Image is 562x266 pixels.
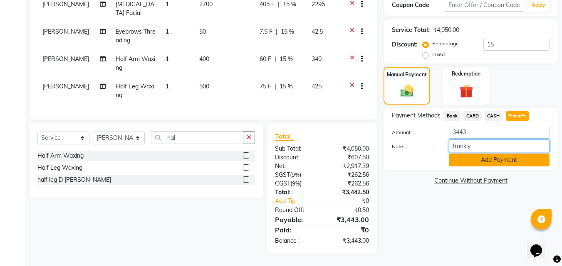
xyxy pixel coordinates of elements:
[292,171,300,178] span: 9%
[275,55,276,63] span: |
[322,206,375,215] div: ₹0.50
[269,171,322,179] div: ( )
[396,83,418,98] img: _cash.svg
[269,144,322,153] div: Sub Total:
[312,55,322,63] span: 340
[322,225,375,235] div: ₹0
[280,82,293,91] span: 15 %
[269,162,322,171] div: Net:
[312,28,323,35] span: 42.5
[455,83,478,100] img: _gift.svg
[260,82,271,91] span: 75 F
[116,55,155,71] span: Half Arm Waxing
[386,143,442,150] label: Note:
[275,171,290,178] span: SGST
[322,162,375,171] div: ₹2,917.39
[444,111,460,121] span: Bank
[276,27,277,36] span: |
[37,176,111,184] div: half leg D [PERSON_NAME]
[385,176,556,185] a: Continue Without Payment
[527,233,554,258] iframe: chat widget
[449,154,550,166] button: Add Payment
[312,0,325,8] span: 2295
[42,55,89,63] span: [PERSON_NAME]
[322,188,375,197] div: ₹3,442.50
[433,26,459,34] div: ₹4,050.00
[166,0,169,8] span: 1
[463,111,481,121] span: CARD
[199,28,206,35] span: 50
[269,153,322,162] div: Discount:
[269,225,322,235] div: Paid:
[269,179,322,188] div: ( )
[199,55,209,63] span: 400
[42,0,89,8] span: [PERSON_NAME]
[322,237,375,245] div: ₹3,443.00
[452,70,480,78] label: Redemption
[199,0,213,8] span: 2700
[260,55,271,63] span: 60 F
[116,0,154,17] span: [MEDICAL_DATA] Facial
[280,55,293,63] span: 15 %
[449,139,550,152] input: Add Note
[392,111,441,120] span: Payment Methods
[151,131,243,144] input: Search or Scan
[269,197,331,205] a: Add Tip
[269,188,322,197] div: Total:
[392,40,418,49] div: Discount:
[37,151,84,160] div: Half Arm Waxing
[275,82,276,91] span: |
[449,126,550,139] input: Amount
[387,71,427,78] label: Manual Payment
[166,55,169,63] span: 1
[116,28,156,44] span: Eyebrows Threading
[392,1,444,10] div: Coupon Code
[386,129,442,136] label: Amount:
[312,83,322,90] span: 425
[166,83,169,90] span: 1
[392,26,430,34] div: Service Total:
[292,180,300,187] span: 9%
[432,40,459,47] label: Percentage
[322,179,375,188] div: ₹262.56
[275,180,290,187] span: CGST
[269,206,322,215] div: Round Off:
[37,164,82,172] div: Half Leg Waxing
[322,153,375,162] div: ₹607.50
[116,83,154,99] span: Half Leg Waxing
[331,197,376,205] div: ₹0
[199,83,209,90] span: 500
[322,171,375,179] div: ₹262.56
[485,111,503,121] span: CASH
[322,215,375,225] div: ₹3,443.00
[281,27,294,36] span: 15 %
[322,144,375,153] div: ₹4,050.00
[275,132,294,141] span: Total
[269,237,322,245] div: Balance :
[269,215,322,225] div: Payable:
[42,28,89,35] span: [PERSON_NAME]
[432,51,445,58] label: Fixed
[42,83,89,90] span: [PERSON_NAME]
[166,28,169,35] span: 1
[506,111,530,121] span: PhonePe
[260,27,272,36] span: 7.5 F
